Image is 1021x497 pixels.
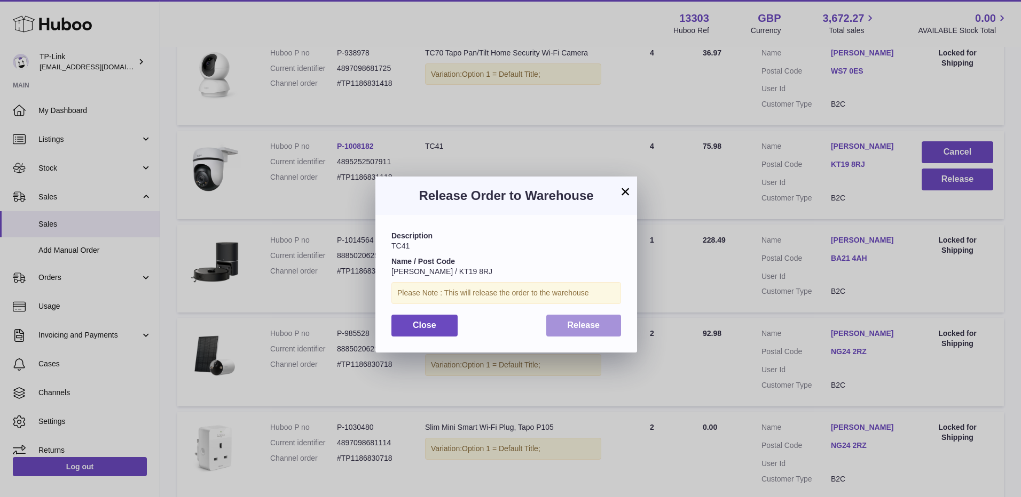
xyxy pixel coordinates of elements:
[619,185,632,198] button: ×
[413,320,436,330] span: Close
[568,320,600,330] span: Release
[546,315,622,336] button: Release
[391,187,621,204] h3: Release Order to Warehouse
[391,242,410,250] span: TC41
[391,267,492,276] span: [PERSON_NAME] / KT19 8RJ
[391,282,621,304] div: Please Note : This will release the order to the warehouse
[391,231,433,240] strong: Description
[391,257,455,266] strong: Name / Post Code
[391,315,458,336] button: Close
